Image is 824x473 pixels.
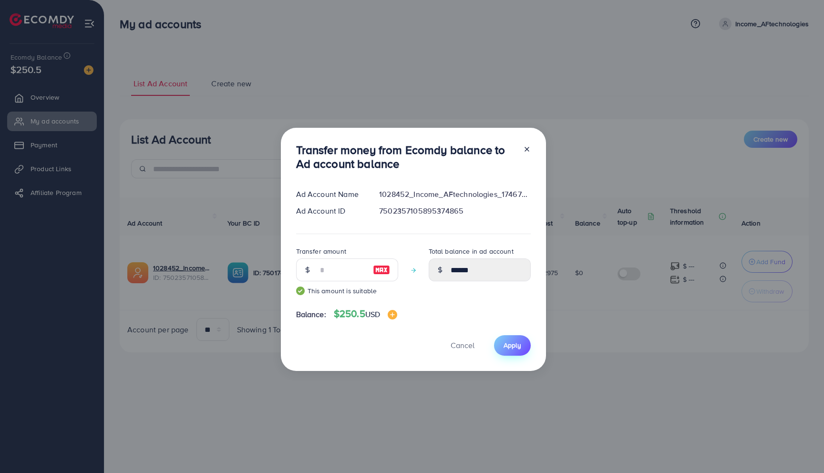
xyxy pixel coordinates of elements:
[288,189,372,200] div: Ad Account Name
[373,264,390,276] img: image
[388,310,397,319] img: image
[365,309,380,319] span: USD
[296,143,515,171] h3: Transfer money from Ecomdy balance to Ad account balance
[296,309,326,320] span: Balance:
[334,308,397,320] h4: $250.5
[288,206,372,216] div: Ad Account ID
[783,430,817,466] iframe: Chat
[296,286,398,296] small: This amount is suitable
[296,247,346,256] label: Transfer amount
[504,340,521,350] span: Apply
[296,287,305,295] img: guide
[439,335,486,356] button: Cancel
[451,340,474,350] span: Cancel
[371,206,538,216] div: 7502357105895374865
[494,335,531,356] button: Apply
[429,247,514,256] label: Total balance in ad account
[371,189,538,200] div: 1028452_Income_AFtechnologies_1746778638372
